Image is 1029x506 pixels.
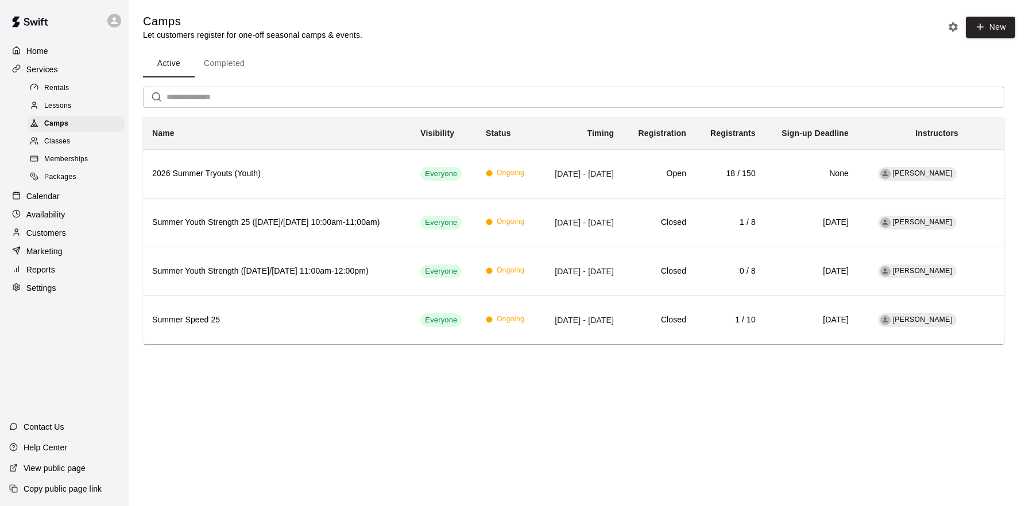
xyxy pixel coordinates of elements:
[915,129,958,138] b: Instructors
[26,264,55,275] p: Reports
[9,279,120,297] a: Settings
[880,217,891,228] div: Nick Pinkelman
[966,17,1015,38] button: New
[632,168,686,180] h6: Open
[705,314,756,326] h6: 1 / 10
[420,313,462,327] div: This service is visible to all of your customers
[497,216,524,228] span: Ongoing
[486,129,511,138] b: Status
[152,129,175,138] b: Name
[893,169,953,177] span: [PERSON_NAME]
[9,42,120,60] a: Home
[26,45,48,57] p: Home
[420,167,462,181] div: This service is visible to all of your customers
[539,198,623,247] td: [DATE] - [DATE]
[774,216,849,229] h6: [DATE]
[195,50,254,77] button: Completed
[774,265,849,278] h6: [DATE]
[893,316,953,324] span: [PERSON_NAME]
[28,98,125,114] div: Lessons
[632,216,686,229] h6: Closed
[26,190,60,202] p: Calendar
[24,442,67,453] p: Help Center
[152,216,402,229] h6: Summer Youth Strength 25 ([DATE]/[DATE] 10:00am-11:00am)
[26,282,56,294] p: Settings
[880,315,891,325] div: Nick Pinkelman
[705,168,756,180] h6: 18 / 150
[420,264,462,278] div: This service is visible to all of your customers
[420,169,462,180] span: Everyone
[152,168,402,180] h6: 2026 Summer Tryouts (Youth)
[420,129,454,138] b: Visibility
[9,243,120,260] a: Marketing
[962,22,1015,32] a: New
[44,154,88,165] span: Memberships
[705,216,756,229] h6: 1 / 8
[774,168,849,180] h6: None
[9,261,120,278] a: Reports
[44,172,76,183] span: Packages
[539,149,623,198] td: [DATE] - [DATE]
[880,169,891,179] div: Tyler Anderson
[9,224,120,242] a: Customers
[28,151,125,168] div: Memberships
[587,129,614,138] b: Timing
[24,483,102,495] p: Copy public page link
[28,115,129,133] a: Camps
[497,314,524,325] span: Ongoing
[639,129,686,138] b: Registration
[28,116,125,132] div: Camps
[28,80,125,96] div: Rentals
[44,118,68,130] span: Camps
[28,169,125,185] div: Packages
[632,265,686,278] h6: Closed
[9,61,120,78] a: Services
[44,100,72,112] span: Lessons
[26,246,63,257] p: Marketing
[26,227,66,239] p: Customers
[782,129,849,138] b: Sign-up Deadline
[9,206,120,223] a: Availability
[497,265,524,277] span: Ongoing
[24,421,64,433] p: Contact Us
[44,136,70,147] span: Classes
[26,209,65,220] p: Availability
[28,134,125,150] div: Classes
[26,64,58,75] p: Services
[710,129,756,138] b: Registrants
[143,29,362,41] p: Let customers register for one-off seasonal camps & events.
[28,79,129,97] a: Rentals
[28,169,129,186] a: Packages
[28,133,129,151] a: Classes
[705,265,756,278] h6: 0 / 8
[143,14,362,29] h5: Camps
[945,18,962,36] button: Camp settings
[24,462,86,474] p: View public page
[44,83,69,94] span: Rentals
[893,218,953,226] span: [PERSON_NAME]
[539,247,623,295] td: [DATE] - [DATE]
[143,117,1004,344] table: simple table
[9,188,120,205] a: Calendar
[497,168,524,179] span: Ongoing
[893,267,953,275] span: [PERSON_NAME]
[774,314,849,326] h6: [DATE]
[28,97,129,115] a: Lessons
[632,314,686,326] h6: Closed
[539,295,623,344] td: [DATE] - [DATE]
[420,266,462,277] span: Everyone
[143,50,195,77] button: Active
[880,266,891,277] div: Nick Pinkelman
[420,217,462,228] span: Everyone
[420,216,462,229] div: This service is visible to all of your customers
[28,151,129,169] a: Memberships
[152,314,402,326] h6: Summer Speed 25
